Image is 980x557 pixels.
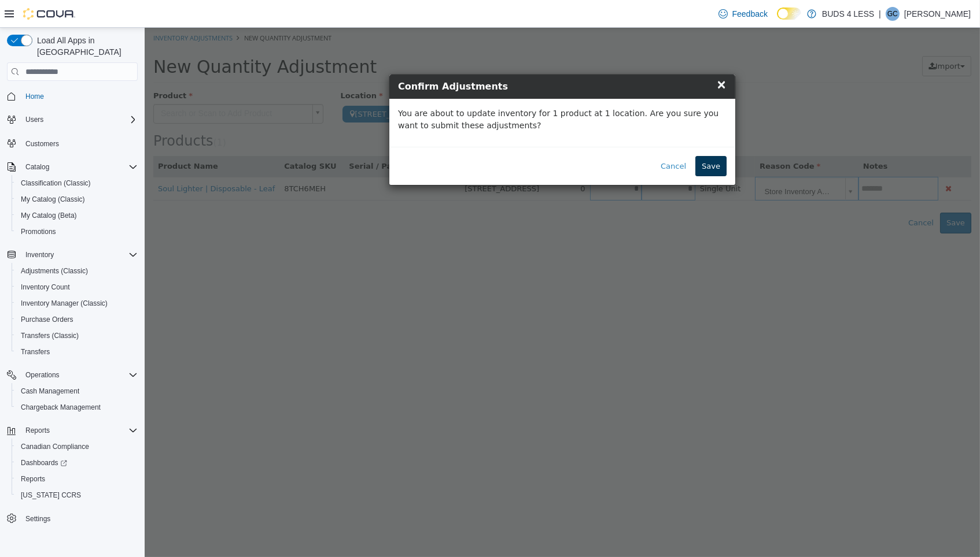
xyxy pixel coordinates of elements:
[16,456,72,470] a: Dashboards
[16,488,86,502] a: [US_STATE] CCRS
[16,488,138,502] span: Washington CCRS
[2,88,142,105] button: Home
[21,211,77,220] span: My Catalog (Beta)
[253,52,582,66] h4: Confirm Adjustments
[25,115,43,124] span: Users
[12,191,142,207] button: My Catalog (Classic)
[887,7,898,21] span: GC
[12,328,142,344] button: Transfers (Classic)
[2,510,142,527] button: Settings
[32,35,138,58] span: Load All Apps in [GEOGRAPHIC_DATA]
[16,176,95,190] a: Classification (Classic)
[21,160,54,174] button: Catalog
[25,162,49,172] span: Catalog
[23,8,75,20] img: Cova
[21,368,138,382] span: Operations
[572,50,582,64] span: ×
[21,283,70,292] span: Inventory Count
[16,225,61,239] a: Promotions
[25,426,50,435] span: Reports
[21,248,138,262] span: Inventory
[777,8,801,20] input: Dark Mode
[16,329,138,343] span: Transfers (Classic)
[21,491,81,500] span: [US_STATE] CCRS
[21,387,79,396] span: Cash Management
[16,264,93,278] a: Adjustments (Classic)
[21,458,67,467] span: Dashboards
[21,299,108,308] span: Inventory Manager (Classic)
[21,511,138,526] span: Settings
[21,227,56,236] span: Promotions
[16,192,138,206] span: My Catalog (Classic)
[2,247,142,263] button: Inventory
[25,370,60,380] span: Operations
[12,311,142,328] button: Purchase Orders
[21,160,138,174] span: Catalog
[16,225,138,239] span: Promotions
[714,2,772,25] a: Feedback
[21,89,138,103] span: Home
[822,7,874,21] p: BUDS 4 LESS
[12,471,142,487] button: Reports
[2,112,142,128] button: Users
[16,280,75,294] a: Inventory Count
[16,345,54,359] a: Transfers
[21,136,138,150] span: Customers
[21,248,58,262] button: Inventory
[21,90,49,103] a: Home
[25,250,54,259] span: Inventory
[12,279,142,295] button: Inventory Count
[12,455,142,471] a: Dashboards
[16,313,138,326] span: Purchase Orders
[2,367,142,383] button: Operations
[21,403,101,412] span: Chargeback Management
[12,224,142,240] button: Promotions
[16,313,78,326] a: Purchase Orders
[16,209,138,222] span: My Catalog (Beta)
[16,280,138,294] span: Inventory Count
[16,296,112,310] a: Inventory Manager (Classic)
[16,192,90,206] a: My Catalog (Classic)
[21,474,45,484] span: Reports
[12,175,142,191] button: Classification (Classic)
[16,472,138,486] span: Reports
[2,422,142,439] button: Reports
[16,209,82,222] a: My Catalog (Beta)
[16,176,138,190] span: Classification (Classic)
[732,8,768,20] span: Feedback
[21,331,79,340] span: Transfers (Classic)
[21,368,64,382] button: Operations
[16,440,138,454] span: Canadian Compliance
[21,113,138,127] span: Users
[16,400,105,414] a: Chargeback Management
[12,207,142,224] button: My Catalog (Beta)
[16,296,138,310] span: Inventory Manager (Classic)
[25,92,44,101] span: Home
[21,179,91,188] span: Classification (Classic)
[25,139,59,148] span: Customers
[12,399,142,415] button: Chargeback Management
[25,514,50,523] span: Settings
[16,264,138,278] span: Adjustments (Classic)
[16,440,94,454] a: Canadian Compliance
[21,195,85,204] span: My Catalog (Classic)
[21,266,88,276] span: Adjustments (Classic)
[12,383,142,399] button: Cash Management
[21,442,89,451] span: Canadian Compliance
[12,263,142,279] button: Adjustments (Classic)
[879,7,881,21] p: |
[21,424,54,437] button: Reports
[16,345,138,359] span: Transfers
[16,384,84,398] a: Cash Management
[2,135,142,151] button: Customers
[12,439,142,455] button: Canadian Compliance
[21,137,64,151] a: Customers
[510,128,548,149] button: Cancel
[2,159,142,175] button: Catalog
[253,80,582,104] p: You are about to update inventory for 1 product at 1 location. Are you sure you want to submit th...
[21,113,48,127] button: Users
[21,512,55,526] a: Settings
[7,83,138,557] nav: Complex example
[21,347,50,357] span: Transfers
